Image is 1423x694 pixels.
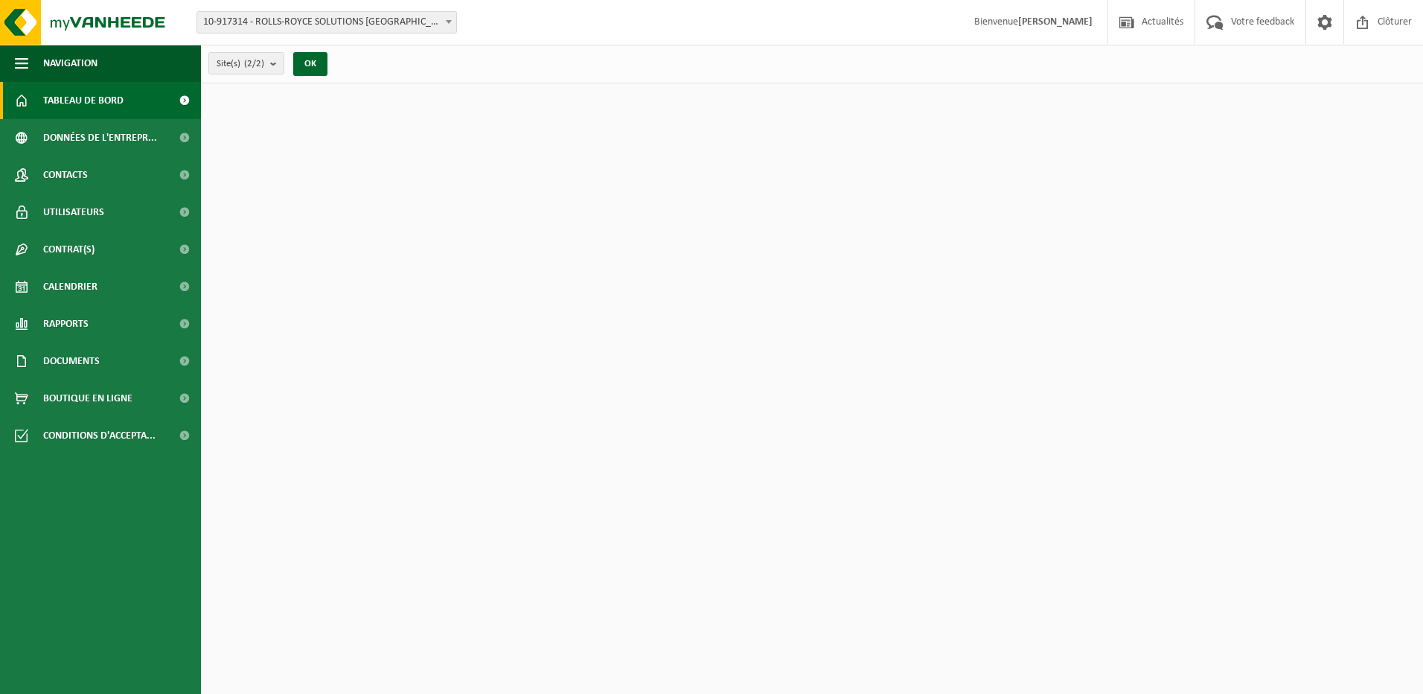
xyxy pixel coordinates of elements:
span: Tableau de bord [43,82,124,119]
button: OK [293,52,327,76]
span: Contrat(s) [43,231,95,268]
span: Conditions d'accepta... [43,417,156,454]
span: Contacts [43,156,88,194]
span: Documents [43,343,100,380]
span: 10-917314 - ROLLS-ROYCE SOLUTIONS LIÈGE SA - GRÂCE-HOLLOGNE [197,12,456,33]
span: 10-917314 - ROLLS-ROYCE SOLUTIONS LIÈGE SA - GRÂCE-HOLLOGNE [196,11,457,34]
button: Site(s)(2/2) [208,52,284,74]
span: Utilisateurs [43,194,104,231]
span: Navigation [43,45,97,82]
span: Site(s) [217,53,264,75]
strong: [PERSON_NAME] [1018,16,1093,28]
span: Calendrier [43,268,97,305]
count: (2/2) [244,59,264,69]
span: Données de l'entrepr... [43,119,157,156]
span: Rapports [43,305,89,343]
span: Boutique en ligne [43,380,132,417]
